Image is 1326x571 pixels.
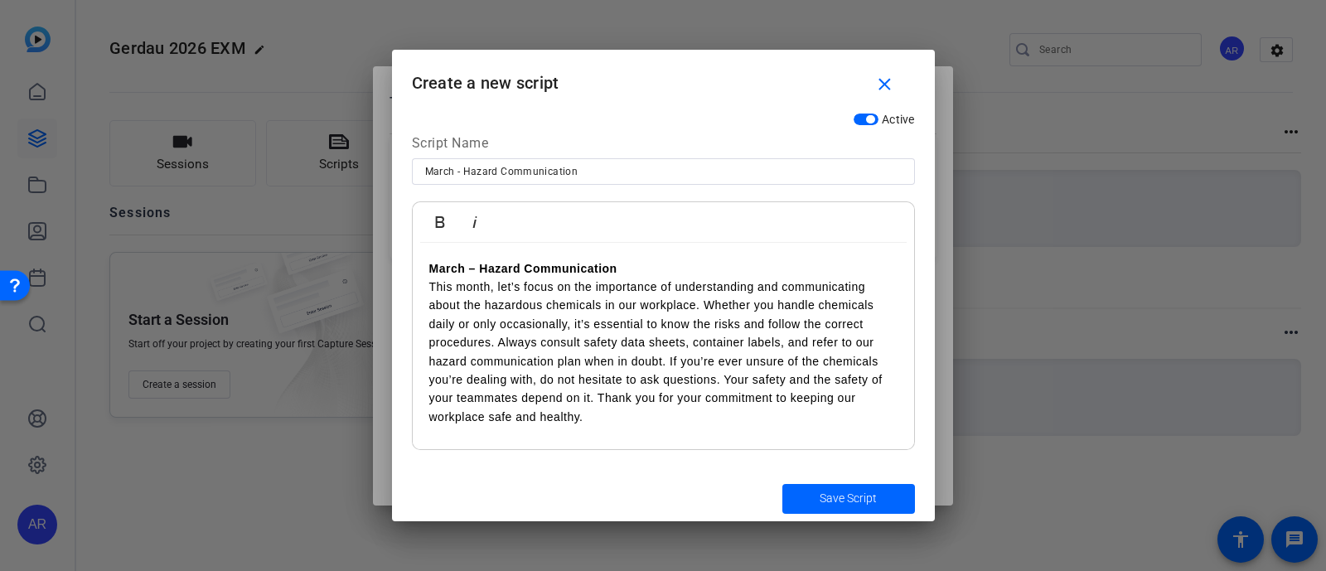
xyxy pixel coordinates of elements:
span: Save Script [820,490,877,507]
span: Active [882,113,915,126]
p: This month, let’s focus on the importance of understanding and communicating about the hazardous ... [429,278,898,426]
button: Save Script [782,484,915,514]
button: Bold (Ctrl+B) [424,206,456,239]
mat-icon: close [874,75,895,95]
input: Enter Script Name [425,162,902,181]
h1: Create a new script [392,50,935,104]
div: Script Name [412,133,915,158]
button: Italic (Ctrl+I) [459,206,491,239]
strong: March – Hazard Communication [429,262,617,275]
